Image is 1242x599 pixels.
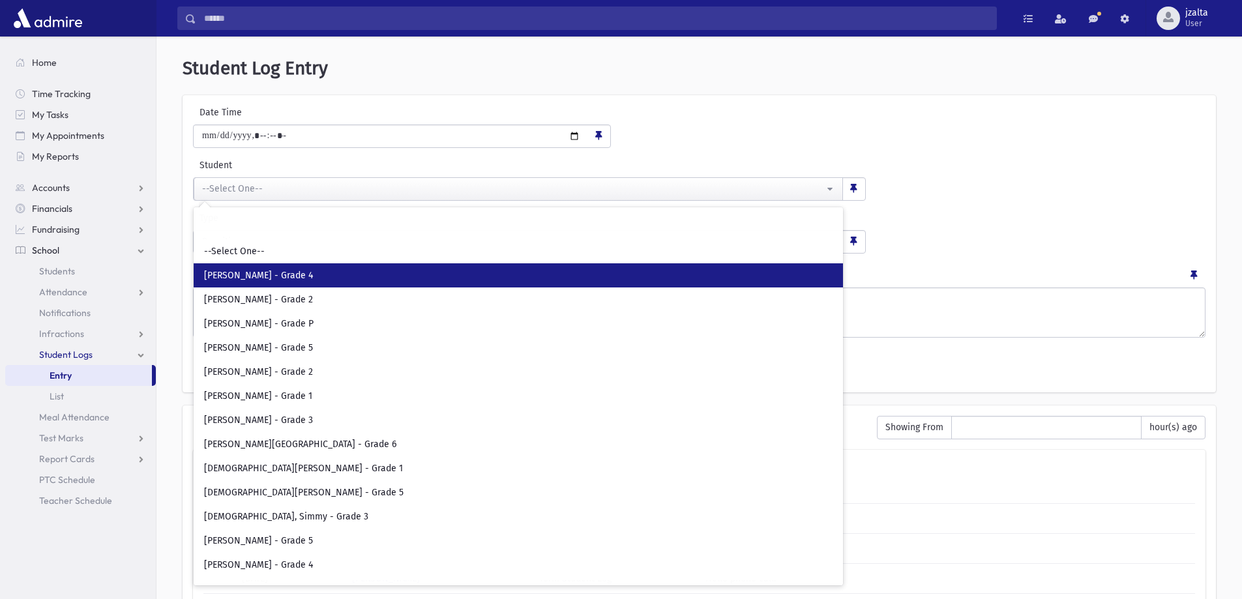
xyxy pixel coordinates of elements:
span: Accounts [32,182,70,194]
span: Student Log Entry [183,57,328,79]
img: AdmirePro [10,5,85,31]
a: Accounts [5,177,156,198]
td: Hello phone call: [698,563,1195,593]
span: [PERSON_NAME] - Grade 4 [204,559,313,572]
span: [PERSON_NAME] - Grade P [204,317,314,330]
label: Date Time [193,106,367,119]
a: My Reports [5,146,156,167]
span: [PERSON_NAME] - Grade 2 [204,366,313,379]
a: Report Cards [5,448,156,469]
a: Financials [5,198,156,219]
a: My Tasks [5,104,156,125]
span: jzalta [1185,8,1208,18]
span: Financials [32,203,72,214]
span: --Select One-- [204,245,265,258]
span: User [1185,18,1208,29]
a: Meal Attendance [5,407,156,428]
span: [PERSON_NAME] - Grade 3 [204,414,313,427]
span: Infractions [39,328,84,340]
a: PTC Schedule [5,469,156,490]
span: [DEMOGRAPHIC_DATA], Simmy - Grade 3 [204,510,368,523]
span: Showing From [877,416,952,439]
label: Type [193,211,529,225]
span: List [50,390,64,402]
span: Notifications [39,307,91,319]
span: [PERSON_NAME] - Grade 5 [204,342,313,355]
span: Students [39,265,75,277]
span: Entry [50,370,72,381]
a: Infractions [5,323,156,344]
span: [PERSON_NAME] - Grade 1 [204,390,312,403]
span: [PERSON_NAME][GEOGRAPHIC_DATA] - Grade 6 [204,438,396,451]
span: Attendance [39,286,87,298]
input: Search [196,7,996,30]
span: hour(s) ago [1141,416,1205,439]
a: Home [5,52,156,73]
span: Test Marks [39,432,83,444]
span: Teacher Schedule [39,495,112,506]
a: School [5,240,156,261]
td: Hello phone call: happy, [698,503,1195,533]
span: [DEMOGRAPHIC_DATA][PERSON_NAME] - Grade 1 [204,462,403,475]
span: [PERSON_NAME] - Grade 2 [204,293,313,306]
span: PTC Schedule [39,474,95,486]
span: Student Logs [39,349,93,360]
span: [PERSON_NAME] - Grade 5 [204,534,313,548]
span: Meal Attendance [39,411,110,423]
a: Test Marks [5,428,156,448]
span: [PERSON_NAME] - Grade 4 [204,269,313,282]
input: Search [199,215,838,237]
label: Student [193,158,642,172]
span: My Appointments [32,130,104,141]
h6: Recently Entered [193,416,864,428]
a: My Appointments [5,125,156,146]
a: Student Logs [5,344,156,365]
a: Time Tracking [5,83,156,104]
a: Students [5,261,156,282]
a: Entry [5,365,152,386]
a: Notifications [5,302,156,323]
label: Notes [193,264,218,282]
span: Home [32,57,57,68]
div: --Select One-- [202,182,824,196]
span: Report Cards [39,453,95,465]
a: Attendance [5,282,156,302]
a: Fundraising [5,219,156,240]
span: [DEMOGRAPHIC_DATA][PERSON_NAME] - Grade 5 [204,486,404,499]
td: Hello phone call: [698,533,1195,563]
a: List [5,386,156,407]
a: Teacher Schedule [5,490,156,511]
th: Note [698,474,1195,504]
span: My Reports [32,151,79,162]
span: Time Tracking [32,88,91,100]
button: --Select One-- [194,177,843,201]
span: School [32,244,59,256]
span: Fundraising [32,224,80,235]
span: My Tasks [32,109,68,121]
